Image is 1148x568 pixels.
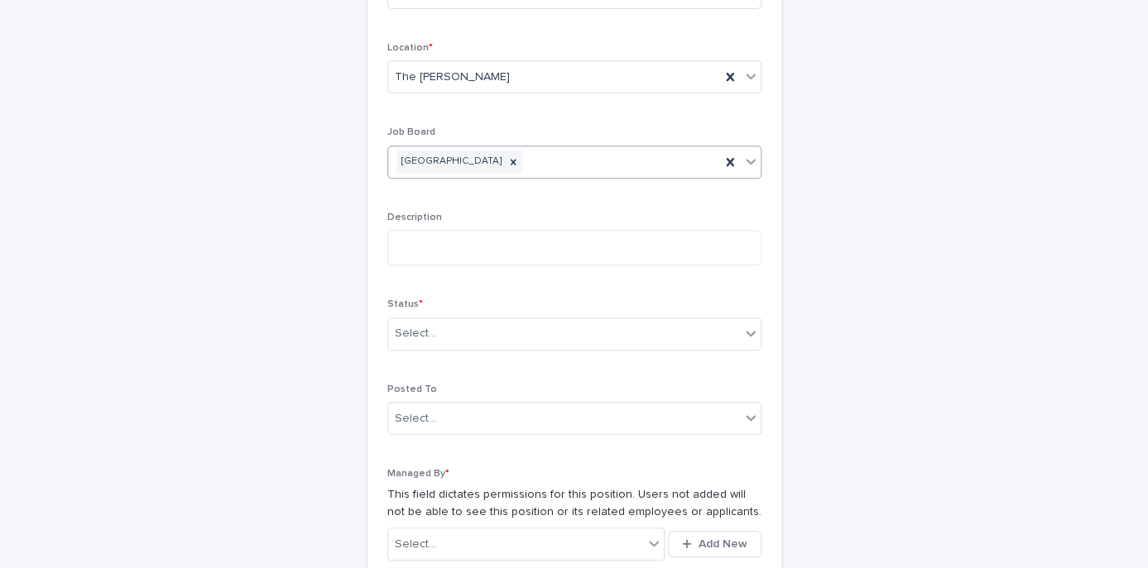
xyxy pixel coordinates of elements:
button: Add New [668,531,761,557]
p: This field dictates permissions for this position. Users not added will not be able to see this p... [387,486,761,521]
div: [GEOGRAPHIC_DATA] [396,150,504,173]
span: Job Board [387,127,435,137]
span: Posted To [387,384,437,394]
div: Select... [395,536,436,553]
span: Managed By [387,469,449,479]
span: The [PERSON_NAME] [395,69,510,86]
span: Description [387,212,442,222]
span: Location [387,43,433,53]
div: Select... [395,325,436,342]
span: Add New [699,538,747,550]
span: Status [387,299,423,309]
div: Select... [395,410,436,427]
